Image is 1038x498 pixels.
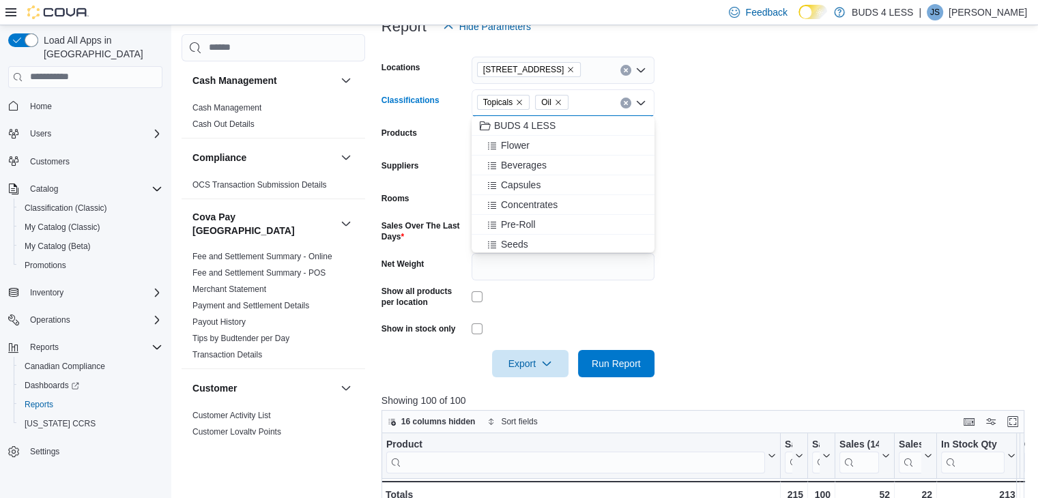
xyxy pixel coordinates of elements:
[852,4,913,20] p: BUDS 4 LESS
[381,286,466,308] label: Show all products per location
[941,438,1015,473] button: In Stock Qty
[192,333,289,344] span: Tips by Budtender per Day
[192,210,335,237] button: Cova Pay [GEOGRAPHIC_DATA]
[899,438,932,473] button: Sales (7 Days)
[592,357,641,370] span: Run Report
[338,216,354,232] button: Cova Pay [GEOGRAPHIC_DATA]
[25,284,69,301] button: Inventory
[472,175,654,195] button: Capsules
[192,74,277,87] h3: Cash Management
[472,136,654,156] button: Flower
[19,377,162,394] span: Dashboards
[25,399,53,410] span: Reports
[899,438,921,473] div: Sales (7 Days)
[472,116,654,136] button: BUDS 4 LESS
[501,158,547,172] span: Beverages
[500,350,560,377] span: Export
[14,395,168,414] button: Reports
[3,338,168,357] button: Reports
[25,380,79,391] span: Dashboards
[381,323,456,334] label: Show in stock only
[192,119,255,129] a: Cash Out Details
[25,98,57,115] a: Home
[38,33,162,61] span: Load All Apps in [GEOGRAPHIC_DATA]
[25,153,162,170] span: Customers
[3,441,168,461] button: Settings
[927,4,943,20] div: Jon Stephan
[192,102,261,113] span: Cash Management
[182,177,365,199] div: Compliance
[25,126,162,142] span: Users
[494,119,556,132] span: BUDS 4 LESS
[635,65,646,76] button: Open list of options
[19,238,96,254] a: My Catalog (Beta)
[961,413,977,430] button: Keyboard shortcuts
[192,411,271,420] a: Customer Activity List
[192,427,281,437] a: Customer Loyalty Points
[472,156,654,175] button: Beverages
[19,415,101,432] a: [US_STATE] CCRS
[381,220,466,242] label: Sales Over The Last Days
[812,438,831,473] button: Sales (30 Days)
[25,260,66,271] span: Promotions
[477,95,530,110] span: Topicals
[19,257,162,274] span: Promotions
[192,381,237,395] h3: Customer
[192,74,335,87] button: Cash Management
[382,413,481,430] button: 16 columns hidden
[25,339,64,355] button: Reports
[19,358,111,375] a: Canadian Compliance
[949,4,1027,20] p: [PERSON_NAME]
[25,181,63,197] button: Catalog
[19,238,162,254] span: My Catalog (Beta)
[192,268,326,278] a: Fee and Settlement Summary - POS
[30,287,63,298] span: Inventory
[192,350,262,360] a: Transaction Details
[812,438,820,451] div: Sales (30 Days)
[192,317,246,327] span: Payout History
[381,128,417,138] label: Products
[1005,413,1021,430] button: Enter fullscreen
[27,5,89,19] img: Cova
[30,184,58,194] span: Catalog
[25,153,75,170] a: Customers
[182,100,365,138] div: Cash Management
[459,20,531,33] span: Hide Parameters
[192,267,326,278] span: Fee and Settlement Summary - POS
[30,128,51,139] span: Users
[381,62,420,73] label: Locations
[30,101,52,112] span: Home
[515,98,523,106] button: Remove Topicals from selection in this group
[19,257,72,274] a: Promotions
[14,357,168,376] button: Canadian Compliance
[501,237,528,251] span: Seeds
[381,259,424,269] label: Net Weight
[3,283,168,302] button: Inventory
[919,4,921,20] p: |
[554,98,562,106] button: Remove Oil from selection in this group
[192,381,335,395] button: Customer
[19,358,162,375] span: Canadian Compliance
[25,98,162,115] span: Home
[30,314,70,325] span: Operations
[930,4,940,20] span: JS
[30,342,59,353] span: Reports
[192,179,327,190] span: OCS Transaction Submission Details
[381,95,439,106] label: Classifications
[3,124,168,143] button: Users
[620,98,631,108] button: Clear input
[899,438,921,451] div: Sales (7 Days)
[541,96,551,109] span: Oil
[192,151,246,164] h3: Compliance
[192,301,309,310] a: Payment and Settlement Details
[501,218,536,231] span: Pre-Roll
[472,215,654,235] button: Pre-Roll
[3,96,168,116] button: Home
[19,200,162,216] span: Classification (Classic)
[25,126,57,142] button: Users
[192,151,335,164] button: Compliance
[192,252,332,261] a: Fee and Settlement Summary - Online
[785,438,792,473] div: Sales (60 Days)
[19,200,113,216] a: Classification (Classic)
